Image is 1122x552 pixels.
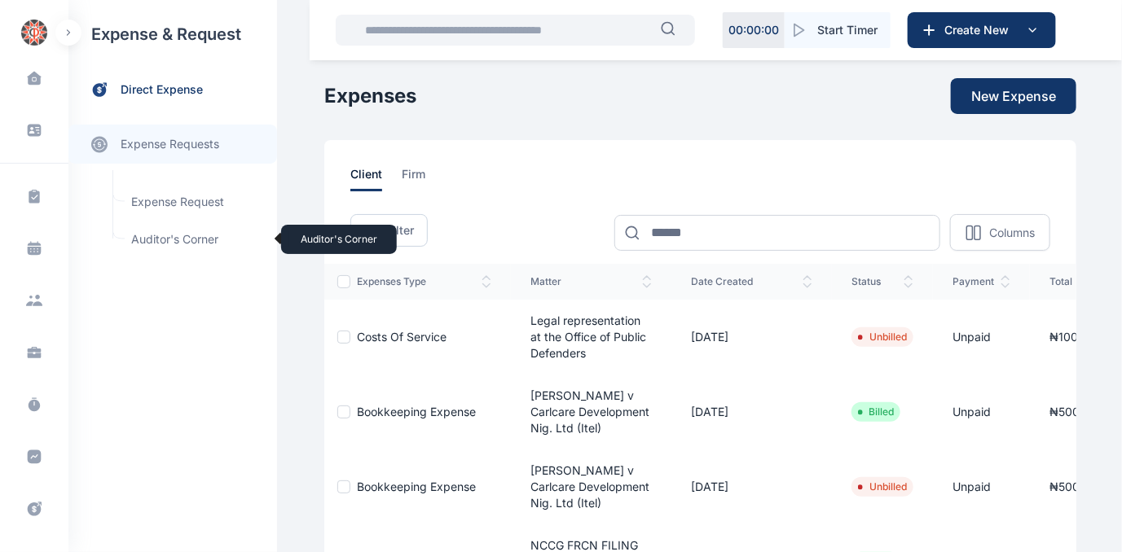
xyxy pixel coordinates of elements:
[671,300,832,375] td: [DATE]
[908,12,1056,48] button: Create New
[324,83,416,109] h1: Expenses
[858,480,907,493] li: Unbilled
[858,405,894,418] li: Billed
[68,68,277,112] a: direct expense
[953,275,1010,288] span: payment
[989,225,1035,241] p: Columns
[933,300,1030,375] td: Unpaid
[691,275,812,288] span: date created
[785,12,891,48] button: Start Timer
[121,186,269,217] a: Expense Request
[350,166,402,191] a: client
[938,22,1023,38] span: Create New
[933,449,1030,524] td: Unpaid
[402,166,445,191] a: firm
[933,375,1030,449] td: Unpaid
[121,224,269,255] a: Auditor's CornerAuditor's Corner
[357,480,476,493] a: Bookkeeping Expense
[121,81,203,99] span: direct expense
[817,22,878,38] span: Start Timer
[951,78,1076,114] button: New Expense
[950,214,1050,251] button: Columns
[68,112,277,164] div: expense requests
[357,275,491,288] span: expenses type
[511,300,671,375] td: Legal representation at the Office of Public Defenders
[68,125,277,164] a: expense requests
[511,375,671,449] td: [PERSON_NAME] v Carlcare Development Nig. Ltd (Itel)
[530,275,652,288] span: matter
[728,22,779,38] p: 00 : 00 : 00
[671,375,832,449] td: [DATE]
[357,330,447,344] a: Costs of Service
[350,166,382,191] span: client
[971,86,1056,106] span: New Expense
[858,331,907,344] li: Unbilled
[402,166,425,191] span: firm
[851,275,913,288] span: status
[121,224,269,255] span: Auditor's Corner
[511,449,671,524] td: [PERSON_NAME] v Carlcare Development Nig. Ltd (Itel)
[357,405,476,418] a: Bookkeeping Expense
[671,449,832,524] td: [DATE]
[1049,330,1121,344] span: ₦100,000.00
[350,214,428,247] button: Filter
[386,222,414,239] span: Filter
